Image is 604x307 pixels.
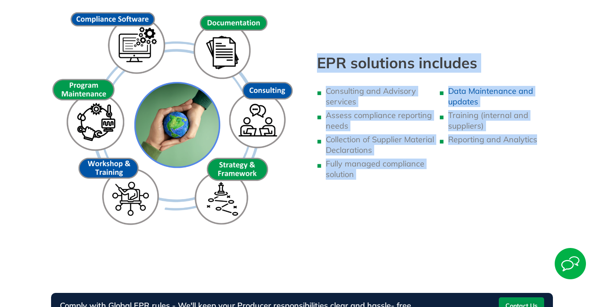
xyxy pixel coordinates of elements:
[448,110,557,131] li: Training (internal and suppliers)
[448,86,533,107] a: Data Maintenance and updates
[317,54,562,73] h3: EPR solutions includes
[555,248,586,279] img: Start Chat
[326,159,435,180] li: Fully managed compliance solution
[326,134,435,155] li: Collection of Supplier Material Declarations
[326,110,435,131] li: Assess compliance reporting needs
[326,86,435,107] li: Consulting and Advisory services
[448,134,557,145] li: Reporting and Analytics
